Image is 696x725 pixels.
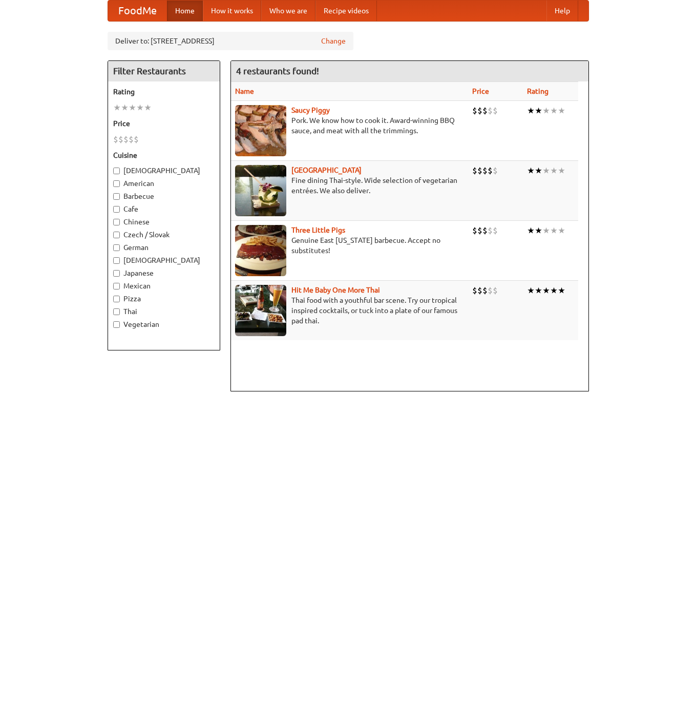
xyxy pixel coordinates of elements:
[113,134,118,145] li: $
[488,285,493,296] li: $
[550,285,558,296] li: ★
[542,165,550,176] li: ★
[291,226,345,234] a: Three Little Pigs
[235,105,286,156] img: saucy.jpg
[535,225,542,236] li: ★
[542,105,550,116] li: ★
[113,180,120,187] input: American
[113,193,120,200] input: Barbecue
[493,105,498,116] li: $
[535,105,542,116] li: ★
[542,225,550,236] li: ★
[113,206,120,213] input: Cafe
[472,285,477,296] li: $
[235,285,286,336] img: babythai.jpg
[144,102,152,113] li: ★
[488,225,493,236] li: $
[136,102,144,113] li: ★
[113,281,215,291] label: Mexican
[113,102,121,113] li: ★
[113,257,120,264] input: [DEMOGRAPHIC_DATA]
[235,235,465,256] p: Genuine East [US_STATE] barbecue. Accept no substitutes!
[113,219,120,225] input: Chinese
[527,285,535,296] li: ★
[113,294,215,304] label: Pizza
[527,165,535,176] li: ★
[477,225,482,236] li: $
[113,178,215,189] label: American
[488,105,493,116] li: $
[291,106,330,114] a: Saucy Piggy
[493,225,498,236] li: $
[527,87,549,95] a: Rating
[482,105,488,116] li: $
[236,66,319,76] ng-pluralize: 4 restaurants found!
[129,102,136,113] li: ★
[550,105,558,116] li: ★
[235,115,465,136] p: Pork. We know how to cook it. Award-winning BBQ sauce, and meat with all the trimmings.
[203,1,261,21] a: How it works
[472,225,477,236] li: $
[535,285,542,296] li: ★
[235,225,286,276] img: littlepigs.jpg
[235,87,254,95] a: Name
[113,118,215,129] h5: Price
[129,134,134,145] li: $
[493,165,498,176] li: $
[493,285,498,296] li: $
[113,168,120,174] input: [DEMOGRAPHIC_DATA]
[477,105,482,116] li: $
[113,165,215,176] label: [DEMOGRAPHIC_DATA]
[123,134,129,145] li: $
[108,32,353,50] div: Deliver to: [STREET_ADDRESS]
[482,225,488,236] li: $
[113,232,120,238] input: Czech / Slovak
[113,217,215,227] label: Chinese
[535,165,542,176] li: ★
[261,1,315,21] a: Who we are
[558,225,565,236] li: ★
[482,165,488,176] li: $
[558,285,565,296] li: ★
[235,165,286,216] img: satay.jpg
[472,105,477,116] li: $
[527,225,535,236] li: ★
[108,61,220,81] h4: Filter Restaurants
[113,191,215,201] label: Barbecue
[550,165,558,176] li: ★
[134,134,139,145] li: $
[113,150,215,160] h5: Cuisine
[477,165,482,176] li: $
[235,175,465,196] p: Fine dining Thai-style. Wide selection of vegetarian entrées. We also deliver.
[291,166,362,174] a: [GEOGRAPHIC_DATA]
[291,286,380,294] a: Hit Me Baby One More Thai
[527,105,535,116] li: ★
[113,242,215,253] label: German
[113,296,120,302] input: Pizza
[113,230,215,240] label: Czech / Slovak
[321,36,346,46] a: Change
[472,87,489,95] a: Price
[113,321,120,328] input: Vegetarian
[558,105,565,116] li: ★
[472,165,477,176] li: $
[113,268,215,278] label: Japanese
[113,306,215,317] label: Thai
[113,244,120,251] input: German
[550,225,558,236] li: ★
[477,285,482,296] li: $
[113,283,120,289] input: Mexican
[488,165,493,176] li: $
[315,1,377,21] a: Recipe videos
[113,319,215,329] label: Vegetarian
[542,285,550,296] li: ★
[482,285,488,296] li: $
[113,87,215,97] h5: Rating
[113,204,215,214] label: Cafe
[113,255,215,265] label: [DEMOGRAPHIC_DATA]
[121,102,129,113] li: ★
[113,270,120,277] input: Japanese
